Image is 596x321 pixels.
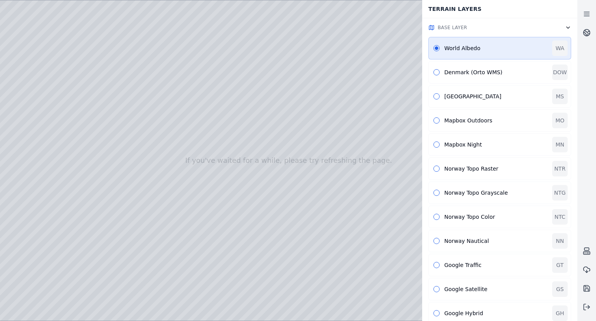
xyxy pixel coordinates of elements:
[444,309,547,317] div: Google Hybrid
[444,285,547,293] div: Google Satellite
[444,213,547,221] div: Norway Topo Color
[444,261,547,269] div: Google Traffic
[438,24,467,31] span: Base Layer
[552,209,568,225] div: NTC
[552,185,568,201] div: NTG
[444,68,547,76] div: Denmark (Orto WMS)
[444,92,547,100] div: [GEOGRAPHIC_DATA]
[552,137,568,152] div: MN
[552,40,568,56] div: WA
[552,65,568,80] div: DOW
[444,165,547,173] div: Norway Topo Raster
[444,189,547,197] div: Norway Topo Grayscale
[552,281,568,297] div: GS
[552,161,568,176] div: NTR
[444,117,547,124] div: Mapbox Outdoors
[422,18,577,37] button: Base Layer
[552,233,568,249] div: NN
[444,237,547,245] div: Norway Nautical
[424,2,576,16] div: Terrain Layers
[552,113,568,128] div: MO
[552,305,568,321] div: GH
[444,141,547,148] div: Mapbox Night
[552,89,568,104] div: MS
[552,257,568,273] div: GT
[444,44,547,52] div: World Albedo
